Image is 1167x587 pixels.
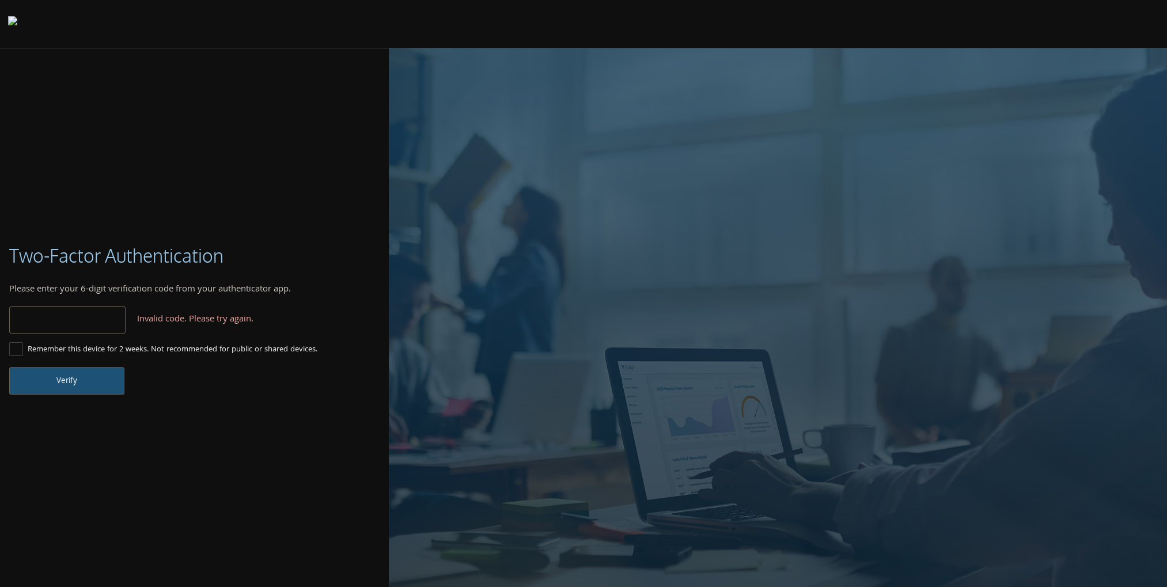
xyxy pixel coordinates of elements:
[8,12,17,35] img: todyl-logo-dark.svg
[137,313,253,328] span: Invalid code. Please try again.
[9,243,223,269] h3: Two-Factor Authentication
[9,367,124,395] button: Verify
[9,283,380,298] div: Please enter your 6-digit verification code from your authenticator app.
[9,343,317,357] label: Remember this device for 2 weeks. Not recommended for public or shared devices.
